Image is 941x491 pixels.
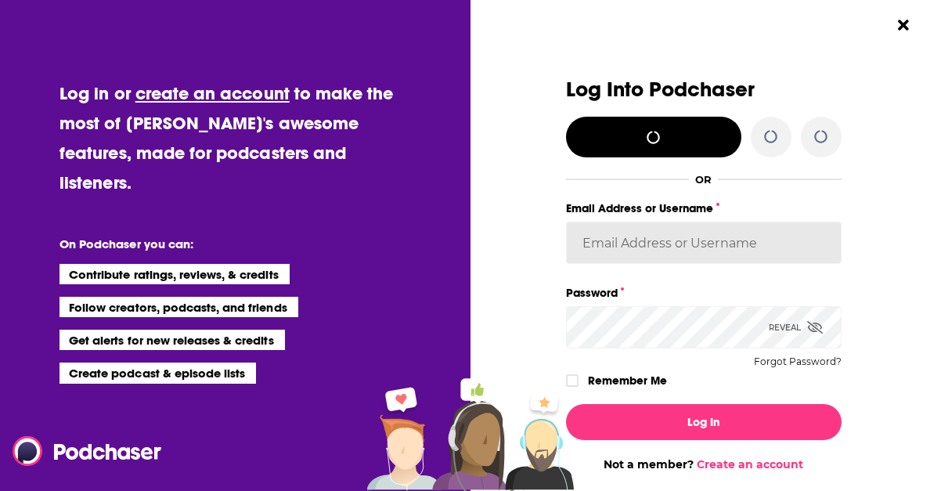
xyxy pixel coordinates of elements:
[59,297,298,317] li: Follow creators, podcasts, and friends
[59,264,290,284] li: Contribute ratings, reviews, & credits
[889,10,918,40] button: Close Button
[566,404,842,440] button: Log In
[566,283,842,303] label: Password
[13,436,150,466] a: Podchaser - Follow, Share and Rate Podcasts
[59,236,373,251] li: On Podchaser you can:
[566,78,842,101] h3: Log Into Podchaser
[754,356,842,367] button: Forgot Password?
[588,370,667,391] label: Remember Me
[697,457,803,471] a: Create an account
[13,436,163,466] img: Podchaser - Follow, Share and Rate Podcasts
[769,306,823,348] div: Reveal
[566,457,842,471] div: Not a member?
[59,330,284,350] li: Get alerts for new releases & credits
[135,82,290,104] a: create an account
[566,222,842,264] input: Email Address or Username
[695,173,712,186] div: OR
[59,363,256,383] li: Create podcast & episode lists
[566,198,842,218] label: Email Address or Username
